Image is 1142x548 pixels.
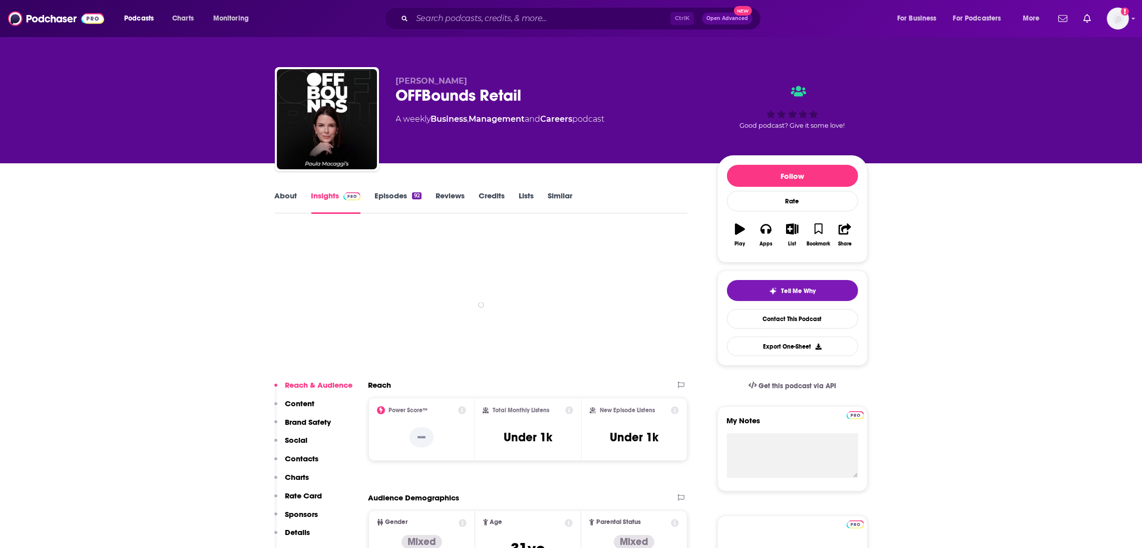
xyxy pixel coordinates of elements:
a: About [275,191,297,214]
span: Open Advanced [706,16,748,21]
h2: Audience Demographics [368,493,460,502]
p: Details [285,527,310,537]
button: Rate Card [274,491,322,509]
p: -- [410,427,434,447]
p: Reach & Audience [285,380,353,390]
button: open menu [947,11,1016,27]
p: Brand Safety [285,417,331,427]
svg: Add a profile image [1121,8,1129,16]
img: User Profile [1107,8,1129,30]
button: open menu [1016,11,1052,27]
a: Reviews [436,191,465,214]
img: OFFBounds Retail [277,69,377,169]
span: For Podcasters [953,12,1001,26]
button: open menu [206,11,262,27]
button: Content [274,399,315,417]
h3: Under 1k [610,430,659,445]
div: Rate [727,191,858,211]
img: Podchaser - Follow, Share and Rate Podcasts [8,9,104,28]
span: Logged in as LindaBurns [1107,8,1129,30]
a: Get this podcast via API [740,374,845,398]
div: Search podcasts, credits, & more... [394,7,771,30]
span: Parental Status [596,519,641,525]
p: Sponsors [285,509,318,519]
a: Lists [519,191,534,214]
img: Podchaser Pro [847,520,864,528]
p: Content [285,399,315,408]
span: New [734,6,752,16]
button: Details [274,527,310,546]
a: Episodes92 [374,191,421,214]
button: Contacts [274,454,319,472]
span: Good podcast? Give it some love! [740,122,845,129]
span: Gender [386,519,408,525]
button: Open AdvancedNew [702,13,752,25]
button: open menu [117,11,167,27]
a: Management [469,114,525,124]
button: Reach & Audience [274,380,353,399]
div: Apps [759,241,773,247]
span: Get this podcast via API [758,382,836,390]
p: Social [285,435,308,445]
a: Similar [548,191,572,214]
span: More [1023,12,1040,26]
a: Pro website [847,410,864,419]
img: Podchaser Pro [847,411,864,419]
h2: Reach [368,380,392,390]
input: Search podcasts, credits, & more... [412,11,670,27]
div: 92 [412,192,421,199]
span: Charts [172,12,194,26]
button: Apps [753,217,779,253]
div: Good podcast? Give it some love! [717,76,868,138]
button: Sponsors [274,509,318,528]
button: Social [274,435,308,454]
span: For Business [897,12,937,26]
div: Bookmark [807,241,830,247]
a: Show notifications dropdown [1079,10,1095,27]
button: open menu [890,11,949,27]
div: Share [838,241,852,247]
h2: Power Score™ [389,407,428,414]
h3: Under 1k [504,430,552,445]
a: Careers [541,114,573,124]
a: Contact This Podcast [727,309,858,329]
div: List [789,241,797,247]
h2: New Episode Listens [600,407,655,414]
a: Charts [166,11,200,27]
button: Bookmark [806,217,832,253]
button: Brand Safety [274,417,331,436]
button: Play [727,217,753,253]
a: Show notifications dropdown [1054,10,1071,27]
button: Show profile menu [1107,8,1129,30]
a: Pro website [847,519,864,528]
span: [PERSON_NAME] [396,76,468,86]
p: Rate Card [285,491,322,500]
button: Follow [727,165,858,187]
span: Podcasts [124,12,154,26]
button: Share [832,217,858,253]
span: and [525,114,541,124]
button: Export One-Sheet [727,337,858,356]
span: Age [490,519,503,525]
p: Charts [285,472,309,482]
div: Play [734,241,745,247]
h2: Total Monthly Listens [493,407,549,414]
img: tell me why sparkle [769,287,777,295]
button: List [779,217,805,253]
label: My Notes [727,416,858,433]
span: Monitoring [213,12,249,26]
p: Contacts [285,454,319,463]
button: tell me why sparkleTell Me Why [727,280,858,301]
div: A weekly podcast [396,113,605,125]
span: , [468,114,469,124]
span: Tell Me Why [781,287,816,295]
button: Charts [274,472,309,491]
a: Credits [479,191,505,214]
a: Business [431,114,468,124]
img: Podchaser Pro [343,192,361,200]
span: Ctrl K [670,12,694,25]
a: InsightsPodchaser Pro [311,191,361,214]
